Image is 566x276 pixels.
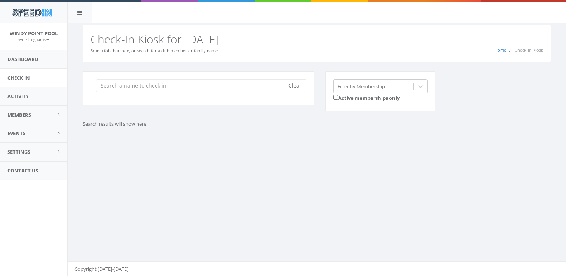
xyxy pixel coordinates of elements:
input: Search a name to check in [96,79,289,92]
p: Search results will show here. [83,120,431,128]
span: Settings [7,148,30,155]
span: Contact Us [7,167,38,174]
span: Windy Point Pool [10,30,58,37]
small: Scan a fob, barcode, or search for a club member or family name. [91,48,219,53]
input: Active memberships only [333,95,338,100]
span: Check-In Kiosk [515,47,543,53]
a: Home [495,47,506,53]
img: speedin_logo.png [9,6,55,19]
a: WPPLifeguards [18,36,49,43]
h2: Check-In Kiosk for [DATE] [91,33,543,45]
label: Active memberships only [333,93,400,102]
small: WPPLifeguards [18,37,49,42]
span: Members [7,111,31,118]
span: Events [7,130,25,137]
div: Filter by Membership [337,83,385,90]
button: Clear [284,79,306,92]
